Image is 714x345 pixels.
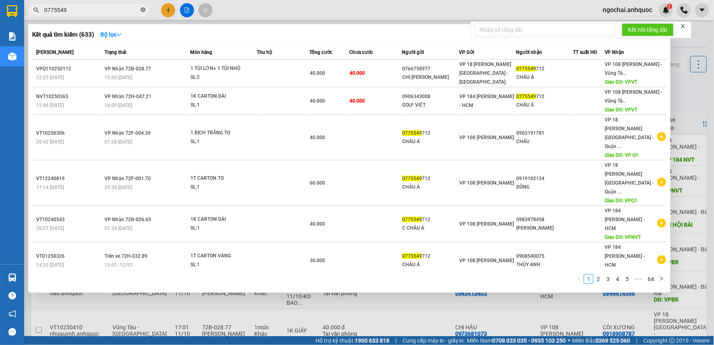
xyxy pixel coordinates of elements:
[104,262,133,268] span: 15:01 - 12/01
[402,216,458,224] div: 712
[605,62,663,76] span: VP 108 [PERSON_NAME] - Vũng Tà...
[310,135,325,140] span: 40.000
[577,276,581,281] span: left
[190,49,212,55] span: Món hàng
[402,224,458,232] div: C CHÂU Á
[657,255,666,264] span: plus-circle
[104,66,151,72] span: VP Nhận 72B-028.77
[36,103,64,108] span: 12:46 [DATE]
[584,275,593,283] a: 1
[516,252,573,261] div: 0908540075
[402,73,458,82] div: CHỊ [PERSON_NAME]
[657,132,666,141] span: plus-circle
[459,94,514,108] span: VP 184 [PERSON_NAME] - HCM
[605,152,639,158] span: Giao DĐ: VP Q1
[584,274,593,284] li: 1
[7,5,17,17] img: logo-vxr
[402,129,458,138] div: 712
[622,23,674,36] button: Kết nối tổng đài
[104,94,151,99] span: VP Nhận 72H-047.21
[36,216,102,224] div: VT10240543
[8,32,16,41] img: solution-icon
[516,49,542,55] span: Người nhận
[44,6,139,14] input: Tìm tên, số ĐT hoặc mã đơn
[77,7,141,36] div: VP 184 [PERSON_NAME] - HCM
[402,261,458,269] div: CHÂU Á
[516,65,573,73] div: 712
[8,328,16,336] span: message
[573,49,597,55] span: TT xuất HĐ
[310,258,325,263] span: 30.000
[104,103,132,108] span: 16:09 [DATE]
[350,98,365,104] span: 40.000
[104,253,147,259] span: Trên xe 72H-032.89
[77,36,141,55] div: CHỊ [PERSON_NAME]
[36,139,64,145] span: 20:42 [DATE]
[516,261,573,269] div: THÚY ANH
[190,138,251,146] div: SL: 1
[36,129,102,138] div: VT10250306
[516,101,573,109] div: CHÂU Á
[402,183,458,191] div: CHÂU Á
[310,180,325,186] span: 60.000
[310,221,325,227] span: 40.000
[36,175,102,183] div: VT12240819
[190,183,251,192] div: SL: 1
[657,274,667,284] button: right
[657,219,666,228] span: plus-circle
[310,70,325,76] span: 40.000
[628,25,667,34] span: Kết nối tổng đài
[605,208,645,231] span: VP 184 [PERSON_NAME] - HCM
[36,226,64,231] span: 20:27 [DATE]
[36,65,102,73] div: VPQ110250112
[100,31,122,38] strong: Bộ lọc
[603,274,613,284] li: 3
[7,45,71,57] div: 0368685004
[117,32,122,37] span: down
[622,274,632,284] li: 5
[402,65,458,73] div: 0766758977
[350,70,365,76] span: 40.000
[605,89,663,104] span: VP 108 [PERSON_NAME] - Vũng Tà...
[104,130,151,136] span: VP Nhận 72F-004.39
[104,139,132,145] span: 07:28 [DATE]
[104,226,132,231] span: 07:34 [DATE]
[604,275,612,283] a: 3
[613,274,622,284] li: 4
[104,75,132,80] span: 15:50 [DATE]
[190,73,251,82] div: SL: 2
[623,275,632,283] a: 5
[605,107,638,113] span: Giao DĐ: VPVT
[594,275,603,283] a: 2
[605,117,654,149] span: VP 18 [PERSON_NAME][GEOGRAPHIC_DATA] - Quận ...
[36,252,102,261] div: VT01250326
[402,138,458,146] div: CHÂU Á
[632,274,645,284] li: Next 5 Pages
[190,64,251,73] div: 1 TÚI LỚN+ 1 TÚI NHỎ
[190,92,251,101] div: 1K CARTON DÀI
[657,274,667,284] li: Next Page
[94,28,129,41] button: Bộ lọcdown
[141,7,145,12] span: close-circle
[645,274,657,284] li: 64
[8,310,16,318] span: notification
[7,26,71,45] div: CHỊ [PERSON_NAME]
[7,8,19,16] span: Gửi:
[104,49,126,55] span: Trạng thái
[605,79,638,85] span: Giao DĐ: VPVT
[516,216,573,224] div: 0983978458
[605,49,624,55] span: VP Nhận
[402,253,422,259] span: 0775549
[680,23,686,29] span: close
[459,49,474,55] span: VP Gửi
[516,66,536,72] span: 0775549
[516,94,536,99] span: 0775549
[574,274,584,284] button: left
[459,135,514,140] span: VP 108 [PERSON_NAME]
[141,6,145,14] span: close-circle
[310,98,325,104] span: 40.000
[459,180,514,186] span: VP 108 [PERSON_NAME]
[659,276,664,281] span: right
[613,275,622,283] a: 4
[402,49,424,55] span: Người gửi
